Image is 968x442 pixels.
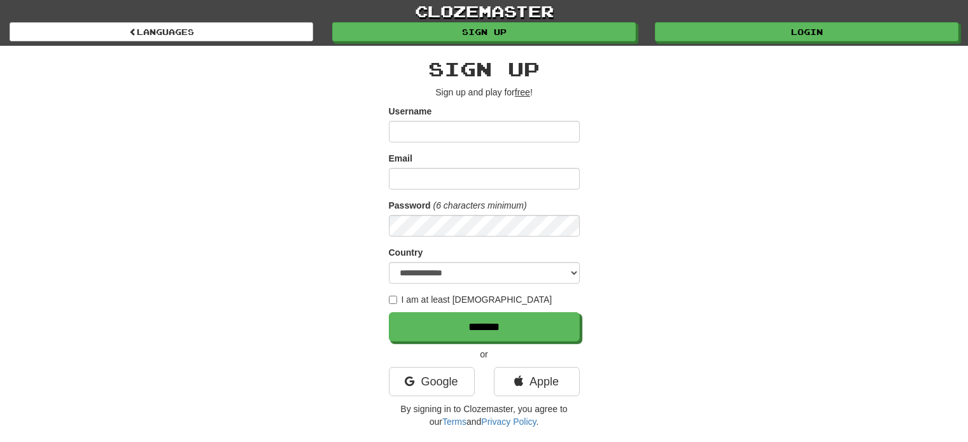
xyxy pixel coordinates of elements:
[389,152,412,165] label: Email
[481,417,536,427] a: Privacy Policy
[389,199,431,212] label: Password
[389,246,423,259] label: Country
[389,403,580,428] p: By signing in to Clozemaster, you agree to our and .
[332,22,636,41] a: Sign up
[389,348,580,361] p: or
[655,22,958,41] a: Login
[10,22,313,41] a: Languages
[389,86,580,99] p: Sign up and play for !
[389,105,432,118] label: Username
[389,59,580,79] h2: Sign up
[515,87,530,97] u: free
[389,293,552,306] label: I am at least [DEMOGRAPHIC_DATA]
[389,367,475,396] a: Google
[389,296,397,304] input: I am at least [DEMOGRAPHIC_DATA]
[494,367,580,396] a: Apple
[433,200,527,211] em: (6 characters minimum)
[442,417,466,427] a: Terms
